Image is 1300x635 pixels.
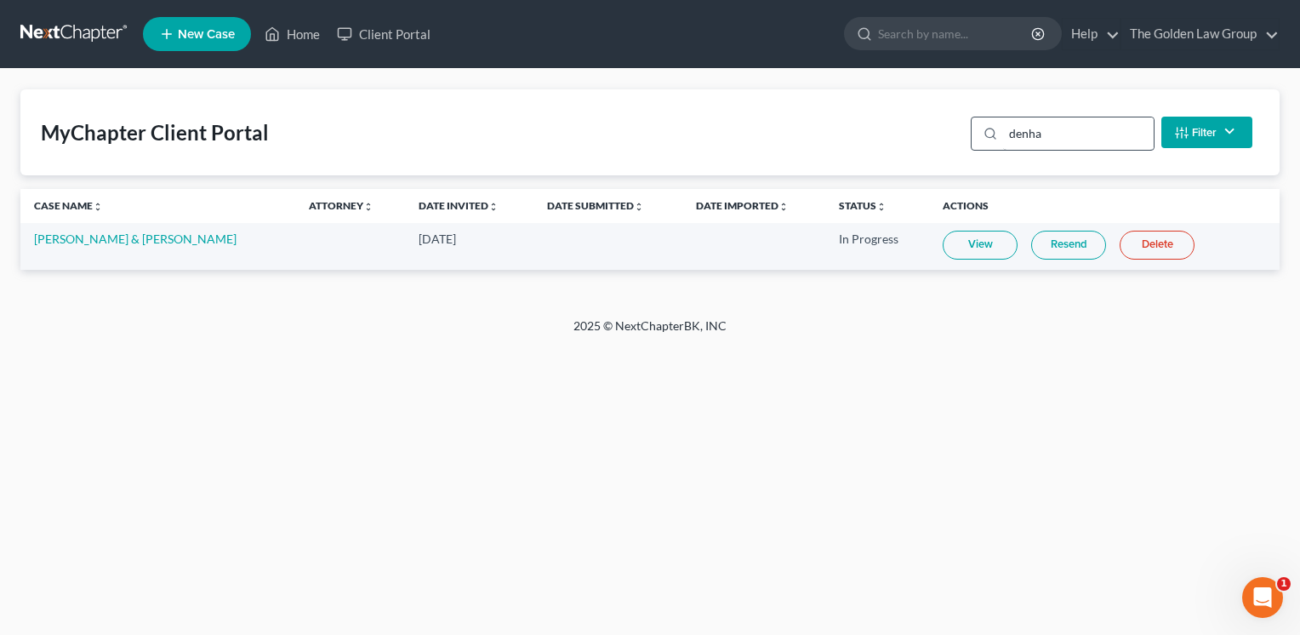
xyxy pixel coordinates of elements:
a: Date Submittedunfold_more [547,199,644,212]
a: Delete [1120,231,1195,260]
a: Home [256,19,328,49]
span: 1 [1277,577,1291,591]
a: Date Importedunfold_more [696,199,789,212]
i: unfold_more [488,202,499,212]
a: Statusunfold_more [839,199,887,212]
a: Case Nameunfold_more [34,199,103,212]
i: unfold_more [876,202,887,212]
div: 2025 © NextChapterBK, INC [165,317,1135,348]
i: unfold_more [93,202,103,212]
th: Actions [929,189,1280,223]
i: unfold_more [363,202,373,212]
span: [DATE] [419,232,456,246]
span: New Case [178,28,235,41]
input: Search by name... [878,18,1034,49]
a: The Golden Law Group [1121,19,1279,49]
input: Search... [1003,117,1154,150]
button: Filter [1161,117,1252,148]
a: Help [1063,19,1120,49]
i: unfold_more [778,202,789,212]
a: [PERSON_NAME] & [PERSON_NAME] [34,232,237,246]
a: Resend [1031,231,1106,260]
div: MyChapter Client Portal [41,119,269,146]
iframe: Intercom live chat [1242,577,1283,618]
a: Client Portal [328,19,439,49]
a: Date Invitedunfold_more [419,199,499,212]
a: Attorneyunfold_more [309,199,373,212]
a: View [943,231,1018,260]
td: In Progress [825,223,929,270]
i: unfold_more [634,202,644,212]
